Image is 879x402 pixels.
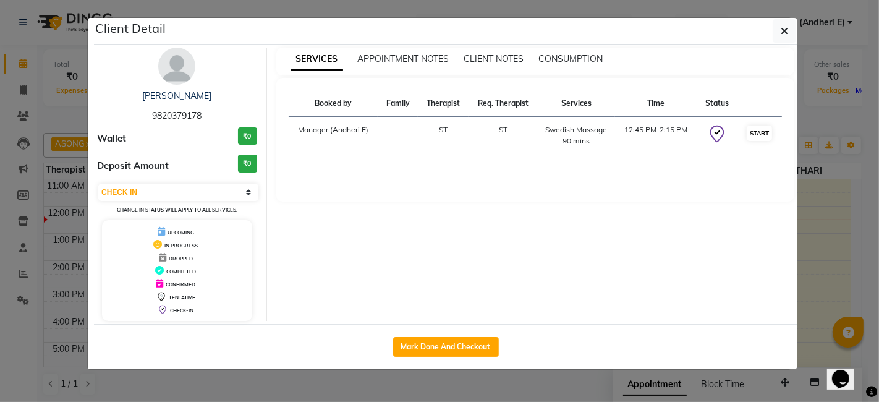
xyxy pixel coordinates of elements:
span: CONSUMPTION [539,53,603,64]
td: 12:45 PM-2:15 PM [615,117,697,155]
td: Manager (Andheri E) [289,117,378,155]
span: CHECK-IN [170,307,193,314]
span: CLIENT NOTES [464,53,524,64]
span: COMPLETED [166,268,196,275]
td: - [378,117,418,155]
span: Wallet [97,132,126,146]
small: Change in status will apply to all services. [117,207,237,213]
span: DROPPED [169,255,193,262]
span: Deposit Amount [97,159,169,173]
th: Status [697,90,737,117]
span: ST [439,125,448,134]
span: TENTATIVE [169,294,195,301]
div: Swedish Massage 90 mins [545,124,608,147]
span: 9820379178 [152,110,202,121]
iframe: chat widget [827,353,867,390]
h3: ₹0 [238,155,257,173]
button: Mark Done And Checkout [393,337,499,357]
th: Services [537,90,615,117]
span: ST [499,125,507,134]
th: Therapist [418,90,469,117]
h5: Client Detail [95,19,166,38]
span: UPCOMING [168,229,194,236]
th: Time [615,90,697,117]
th: Req. Therapist [469,90,537,117]
a: [PERSON_NAME] [142,90,211,101]
h3: ₹0 [238,127,257,145]
span: SERVICES [291,48,343,71]
button: START [747,126,772,141]
span: IN PROGRESS [164,242,198,249]
th: Booked by [289,90,378,117]
img: avatar [158,48,195,85]
span: APPOINTMENT NOTES [358,53,449,64]
span: CONFIRMED [166,281,195,288]
th: Family [378,90,418,117]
